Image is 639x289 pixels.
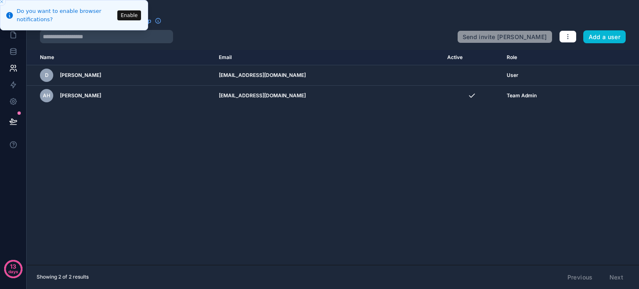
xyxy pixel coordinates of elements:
[214,86,442,106] td: [EMAIL_ADDRESS][DOMAIN_NAME]
[507,72,518,79] span: User
[502,50,596,65] th: Role
[60,72,101,79] span: [PERSON_NAME]
[214,65,442,86] td: [EMAIL_ADDRESS][DOMAIN_NAME]
[442,50,502,65] th: Active
[27,50,214,65] th: Name
[10,262,16,271] p: 13
[27,50,639,265] div: scrollable content
[45,72,49,79] span: D
[60,92,101,99] span: [PERSON_NAME]
[583,30,626,44] button: Add a user
[117,10,141,20] button: Enable
[43,92,50,99] span: AH
[214,50,442,65] th: Email
[37,274,89,280] span: Showing 2 of 2 results
[8,266,18,277] p: days
[507,92,537,99] span: Team Admin
[17,7,115,23] div: Do you want to enable browser notifications?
